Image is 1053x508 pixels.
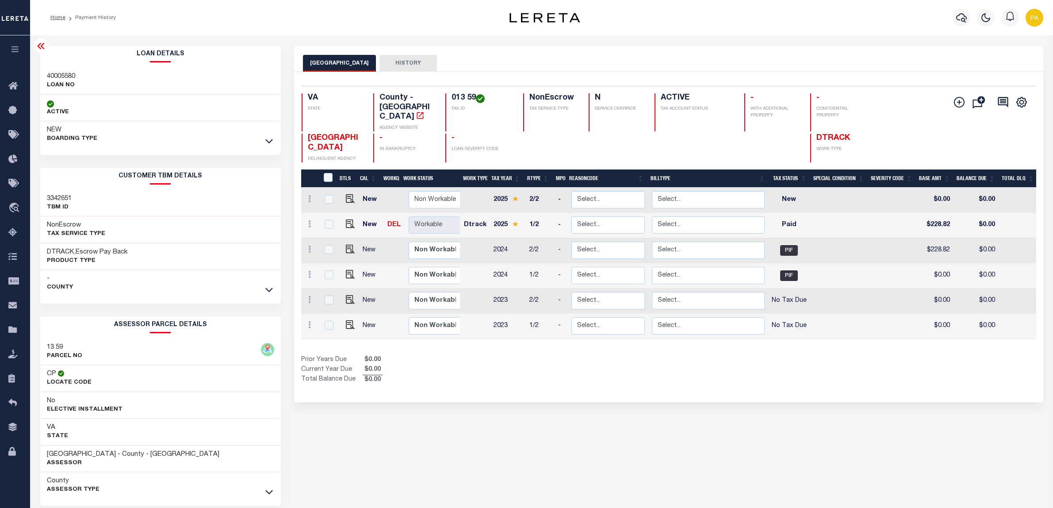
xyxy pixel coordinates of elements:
[661,93,734,103] h4: ACTIVE
[552,169,566,188] th: MPO
[459,169,488,188] th: Work Type
[768,188,810,213] td: New
[318,169,336,188] th: &nbsp;
[47,485,100,494] p: Assessor Type
[490,213,526,238] td: 2025
[47,72,75,81] h3: 40005580
[47,283,73,292] p: County
[47,274,73,283] h3: -
[953,238,999,263] td: $0.00
[301,365,363,375] td: Current Year Due
[47,459,219,468] p: Assessor
[768,213,810,238] td: Paid
[301,355,363,365] td: Prior Years Due
[47,126,97,135] h3: NEW
[356,169,380,188] th: CAL: activate to sort column ascending
[490,263,526,289] td: 2024
[769,169,810,188] th: Tax Status: activate to sort column ascending
[47,230,105,239] p: Tax Service Type
[47,396,55,405] h3: No
[555,238,568,263] td: -
[47,352,82,361] p: PARCEL NO
[363,355,383,365] span: $0.00
[816,94,819,102] span: -
[303,55,376,72] button: [GEOGRAPHIC_DATA]
[336,169,356,188] th: DTLS
[47,194,72,203] h3: 3342651
[359,188,384,213] td: New
[47,257,128,266] p: Product Type
[452,93,513,103] h4: 013 59
[308,106,363,112] p: STATE
[780,270,798,281] span: PIF
[526,263,555,289] td: 1/2
[400,169,460,188] th: Work Status
[953,314,999,339] td: $0.00
[359,289,384,314] td: New
[953,213,999,238] td: $0.00
[452,134,455,142] span: -
[359,314,384,339] td: New
[768,314,810,339] td: No Tax Due
[768,289,810,314] td: No Tax Due
[953,188,999,213] td: $0.00
[490,289,526,314] td: 2023
[661,106,734,112] p: TAX ACCOUNT STATUS
[490,238,526,263] td: 2024
[452,106,513,112] p: TAX ID
[953,263,999,289] td: $0.00
[359,263,384,289] td: New
[359,238,384,263] td: New
[47,423,68,432] h3: VA
[524,169,552,188] th: RType: activate to sort column ascending
[566,169,647,188] th: ReasonCode: activate to sort column ascending
[555,188,568,213] td: -
[380,169,400,188] th: WorkQ
[526,289,555,314] td: 2/2
[47,378,92,387] p: Locate Code
[301,375,363,385] td: Total Balance Due
[816,134,850,142] span: DTRACK
[47,221,105,230] h3: NonEscrow
[595,93,643,103] h4: N
[555,314,568,339] td: -
[308,93,363,103] h4: VA
[529,106,578,112] p: TAX SERVICE TYPE
[47,432,68,441] p: State
[47,369,56,378] h3: CP
[47,405,123,414] p: Elective Installment
[595,106,643,112] p: SERVICE OVERRIDE
[490,188,526,213] td: 2025
[359,213,384,238] td: New
[751,94,754,102] span: -
[40,317,281,333] h2: ASSESSOR PARCEL DETAILS
[816,146,871,153] p: WORK TYPE
[363,375,383,385] span: $0.00
[915,169,953,188] th: Base Amt: activate to sort column ascending
[47,450,219,459] h3: [GEOGRAPHIC_DATA] - County - [GEOGRAPHIC_DATA]
[308,134,358,152] span: [GEOGRAPHIC_DATA]
[452,146,513,153] p: LOAN SEVERITY CODE
[488,169,524,188] th: Tax Year: activate to sort column ascending
[65,14,116,22] li: Payment History
[555,263,568,289] td: -
[555,289,568,314] td: -
[953,169,998,188] th: Balance Due: activate to sort column ascending
[526,314,555,339] td: 1/2
[526,238,555,263] td: 2/2
[916,314,953,339] td: $0.00
[47,203,72,212] p: TBM ID
[47,108,69,117] p: ACTIVE
[509,13,580,23] img: logo-dark.svg
[526,188,555,213] td: 2/2
[916,289,953,314] td: $0.00
[8,203,23,214] i: travel_explore
[916,238,953,263] td: $228.82
[512,221,518,227] img: Star.svg
[387,222,401,228] a: DEL
[490,314,526,339] td: 2023
[751,106,799,119] p: WITH ADDITIONAL PROPERTY
[47,343,82,352] h3: 13 59
[780,245,798,256] span: PIF
[308,156,363,162] p: DELINQUENT AGENCY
